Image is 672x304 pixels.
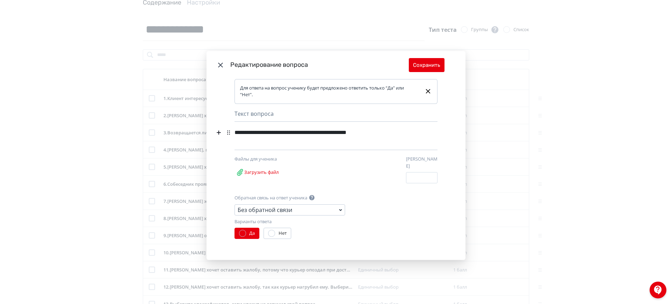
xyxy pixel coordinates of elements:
[230,60,409,70] div: Редактирование вопроса
[249,230,255,237] div: Да
[234,156,308,163] div: Файлы для ученика
[234,218,272,225] label: Варианты ответа
[279,230,287,237] div: Нет
[406,156,437,169] label: [PERSON_NAME]
[409,58,444,72] button: Сохранить
[234,195,307,202] label: Обратная связь на ответ ученика
[234,109,437,122] div: Текст вопроса
[240,85,419,98] div: Для ответа на вопрос ученику будет предложено ответить только “Да" или “Нет".
[206,51,465,260] div: Modal
[238,206,292,214] div: Без обратной связи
